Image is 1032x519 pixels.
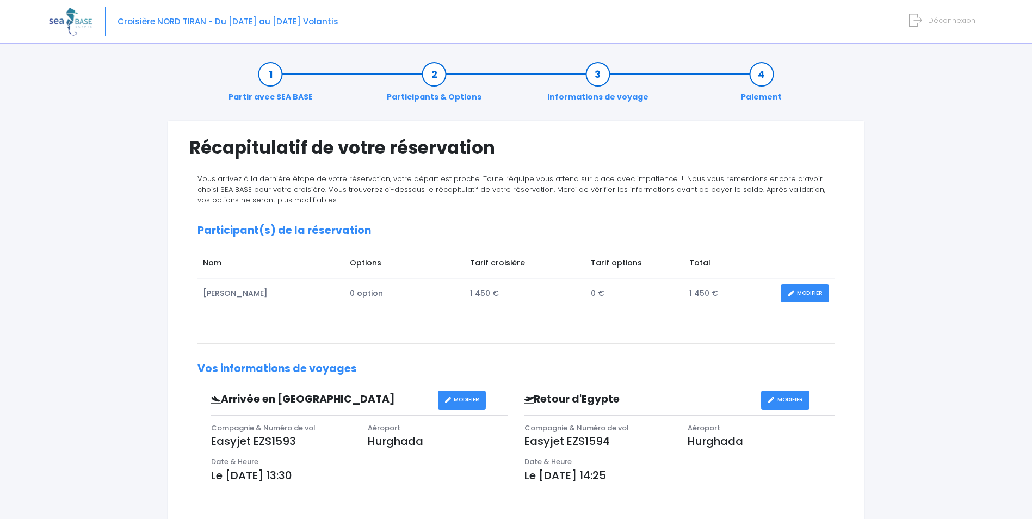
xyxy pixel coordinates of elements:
td: Options [344,252,465,278]
h1: Récapitulatif de votre réservation [189,137,843,158]
span: Date & Heure [211,456,258,467]
p: Hurghada [368,433,508,449]
a: MODIFIER [781,284,829,303]
a: MODIFIER [438,391,486,410]
p: Easyjet EZS1594 [524,433,671,449]
h3: Retour d'Egypte [516,393,761,406]
p: Easyjet EZS1593 [211,433,351,449]
td: 1 450 € [465,279,585,308]
span: Déconnexion [928,15,975,26]
td: 0 € [585,279,684,308]
td: Tarif options [585,252,684,278]
h3: Arrivée en [GEOGRAPHIC_DATA] [203,393,438,406]
span: Aéroport [688,423,720,433]
td: Total [684,252,775,278]
td: 1 450 € [684,279,775,308]
td: Tarif croisière [465,252,585,278]
p: Le [DATE] 13:30 [211,467,508,484]
a: Partir avec SEA BASE [223,69,318,103]
a: Informations de voyage [542,69,654,103]
span: Date & Heure [524,456,572,467]
span: Vous arrivez à la dernière étape de votre réservation, votre départ est proche. Toute l’équipe vo... [197,174,825,205]
a: Paiement [736,69,787,103]
span: Croisière NORD TIRAN - Du [DATE] au [DATE] Volantis [118,16,338,27]
h2: Vos informations de voyages [197,363,835,375]
span: 0 option [350,288,383,299]
p: Le [DATE] 14:25 [524,467,835,484]
span: Aéroport [368,423,400,433]
span: Compagnie & Numéro de vol [211,423,316,433]
h2: Participant(s) de la réservation [197,225,835,237]
a: Participants & Options [381,69,487,103]
td: Nom [197,252,344,278]
td: [PERSON_NAME] [197,279,344,308]
span: Compagnie & Numéro de vol [524,423,629,433]
p: Hurghada [688,433,835,449]
a: MODIFIER [761,391,809,410]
